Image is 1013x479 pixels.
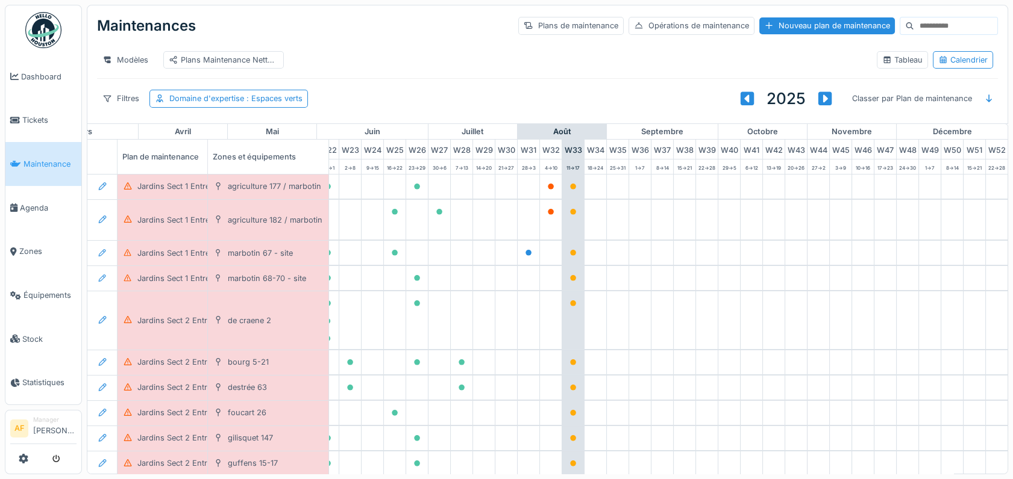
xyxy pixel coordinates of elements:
div: 22 -> 28 [696,159,718,174]
div: Jardins Sect 2 Entretien - Tonte Pelouse [137,432,285,443]
div: 4 -> 10 [540,159,562,174]
div: Modèles [97,51,154,69]
div: W 44 [808,140,829,158]
div: août [518,124,606,140]
div: Classer par Plan de maintenance [847,90,977,107]
a: AF Manager[PERSON_NAME] [10,415,77,444]
div: W 48 [897,140,918,158]
span: Dashboard [21,71,77,82]
div: W 47 [874,140,896,158]
div: Plans de maintenance [518,17,624,34]
div: 25 -> 31 [607,159,629,174]
div: 30 -> 6 [428,159,450,174]
div: Jardins Sect 2 Entretien - Tonte Pelouse [137,382,285,393]
div: W 51 [964,140,985,158]
div: W 30 [495,140,517,158]
div: 22 -> 28 [986,159,1008,174]
div: W 45 [830,140,851,158]
div: 16 -> 22 [384,159,406,174]
div: septembre [607,124,718,140]
div: 7 -> 13 [451,159,472,174]
div: W 36 [629,140,651,158]
div: Jardins Sect 2 Entretien - Tonte Pelouse [137,315,285,326]
div: marbotin 68-70 - site [228,273,306,284]
div: W 43 [785,140,807,158]
div: 17 -> 23 [874,159,896,174]
div: Jardins Sect 1 Entretien - Tonte Pelouse [137,273,283,284]
span: Stock [22,333,77,345]
div: marbotin 67 - site [228,247,293,259]
div: octobre [718,124,807,140]
a: Stock [5,317,81,361]
div: 29 -> 5 [718,159,740,174]
div: agriculture 177 / marbotin 58-60 - site [228,181,368,192]
h3: 2025 [767,89,806,108]
div: W 52 [986,140,1008,158]
div: Filtres [97,90,145,107]
div: 2 -> 8 [339,159,361,174]
div: W 27 [428,140,450,158]
div: W 29 [473,140,495,158]
span: : Espaces verts [244,94,303,103]
div: 28 -> 3 [518,159,539,174]
a: Zones [5,230,81,274]
div: Plan de maintenance [118,140,238,173]
div: agriculture 182 / marbotin 18-26 - site [228,214,367,226]
div: 15 -> 21 [674,159,695,174]
div: W 37 [651,140,673,158]
div: Jardins Sect 1 Entretien - Tonte Pelouse [137,247,283,259]
div: W 40 [718,140,740,158]
div: 10 -> 16 [852,159,874,174]
div: Opérations de maintenance [629,17,754,34]
div: 1 -> 7 [629,159,651,174]
div: avril [139,124,227,140]
div: 8 -> 14 [651,159,673,174]
div: W 42 [763,140,785,158]
li: AF [10,419,28,437]
div: W 41 [741,140,762,158]
div: 8 -> 14 [941,159,963,174]
div: 20 -> 26 [785,159,807,174]
img: Badge_color-CXgf-gQk.svg [25,12,61,48]
div: W 35 [607,140,629,158]
div: 11 -> 17 [562,159,584,174]
div: Jardins Sect 1 Entretien - Tonte Pelouse [137,214,283,226]
div: de craene 2 [228,315,271,326]
div: mai [228,124,316,140]
div: W 50 [941,140,963,158]
div: 1 -> 7 [919,159,941,174]
div: Jardins Sect 1 Entretien - Tonte Pelouse [137,181,283,192]
div: 14 -> 20 [473,159,495,174]
div: W 23 [339,140,361,158]
a: Statistiques [5,361,81,405]
div: W 39 [696,140,718,158]
div: Maintenances [97,10,196,42]
span: Agenda [20,202,77,214]
span: Équipements [24,289,77,301]
div: W 28 [451,140,472,158]
div: W 38 [674,140,695,158]
div: novembre [808,124,896,140]
div: W 33 [562,140,584,158]
div: 9 -> 15 [362,159,383,174]
div: décembre [897,124,1008,140]
div: W 32 [540,140,562,158]
div: W 26 [406,140,428,158]
div: Manager [33,415,77,424]
div: W 31 [518,140,539,158]
div: Jardins Sect 2 Entretien - Tonte Pelouse [137,407,285,418]
span: Statistiques [22,377,77,388]
div: W 46 [852,140,874,158]
div: destrée 63 [228,382,267,393]
a: Dashboard [5,55,81,99]
div: foucart 26 [228,407,266,418]
div: 21 -> 27 [495,159,517,174]
div: W 49 [919,140,941,158]
span: Maintenance [24,158,77,170]
a: Maintenance [5,142,81,186]
span: Zones [19,246,77,257]
div: W 25 [384,140,406,158]
a: Équipements [5,273,81,317]
div: Plans Maintenance Nettoyage [169,54,278,66]
div: 23 -> 29 [406,159,428,174]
